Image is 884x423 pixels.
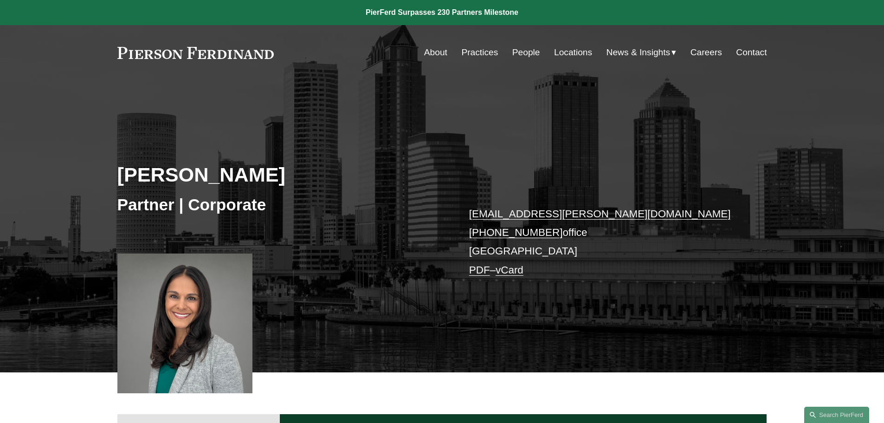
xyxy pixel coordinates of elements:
[607,44,677,61] a: folder dropdown
[117,195,442,215] h3: Partner | Corporate
[469,208,731,220] a: [EMAIL_ADDRESS][PERSON_NAME][DOMAIN_NAME]
[117,163,442,187] h2: [PERSON_NAME]
[424,44,447,61] a: About
[512,44,540,61] a: People
[607,45,671,61] span: News & Insights
[804,407,869,423] a: Search this site
[469,227,563,238] a: [PHONE_NUMBER]
[461,44,498,61] a: Practices
[469,205,740,280] p: office [GEOGRAPHIC_DATA] –
[736,44,767,61] a: Contact
[496,264,523,276] a: vCard
[554,44,592,61] a: Locations
[469,264,490,276] a: PDF
[690,44,722,61] a: Careers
